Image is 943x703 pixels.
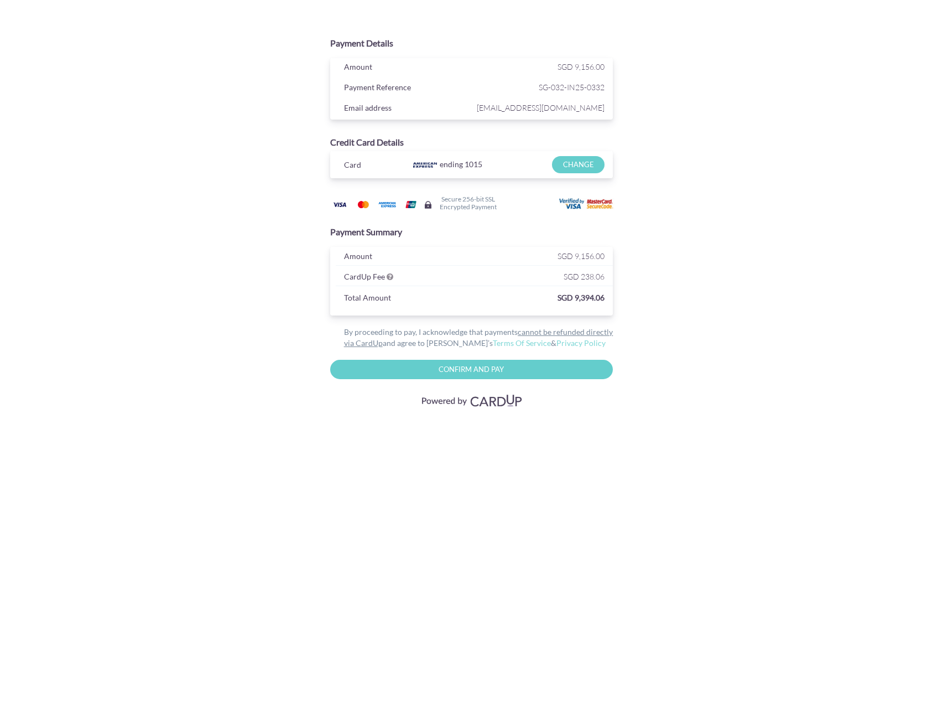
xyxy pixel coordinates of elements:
div: Payment Details [330,37,613,50]
div: Credit Card Details [330,136,613,149]
img: Secure lock [424,200,433,209]
span: SGD 9,156.00 [558,251,605,261]
input: Confirm and Pay [330,360,613,379]
div: By proceeding to pay, I acknowledge that payments and agree to [PERSON_NAME]’s & [330,327,613,349]
span: ending [440,156,463,173]
div: Card [336,158,405,174]
span: [EMAIL_ADDRESS][DOMAIN_NAME] [474,101,605,115]
img: User card [559,198,614,210]
span: SGD 9,156.00 [558,62,605,71]
div: CardUp Fee [336,270,475,286]
div: Payment Reference [336,80,475,97]
div: Email address [336,101,475,117]
div: Total Amount [336,291,428,307]
img: Union Pay [400,198,422,211]
a: Privacy Policy [556,338,606,348]
img: Mastercard [352,198,374,211]
a: Terms Of Service [493,338,551,348]
span: 1015 [465,159,482,169]
div: Amount [336,249,475,266]
div: SGD 238.06 [474,270,613,286]
input: CHANGE [552,156,605,173]
div: Amount [336,60,475,76]
img: American Express [376,198,398,211]
div: Payment Summary [330,226,613,239]
img: Visa [329,198,351,211]
img: Visa, Mastercard [416,390,527,411]
div: SGD 9,394.06 [428,291,613,307]
span: SG-032-IN25-0332 [474,80,605,94]
h6: Secure 256-bit SSL Encrypted Payment [440,195,497,210]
